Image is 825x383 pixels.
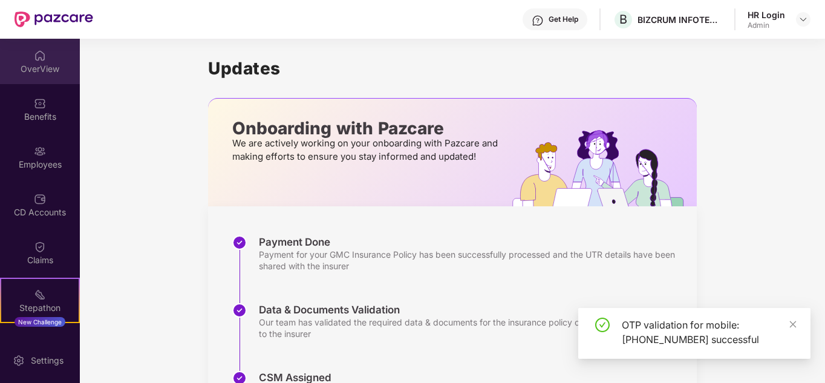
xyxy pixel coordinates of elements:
img: hrOnboarding [512,130,697,206]
img: svg+xml;base64,PHN2ZyBpZD0iRW1wbG95ZWVzIiB4bWxucz0iaHR0cDovL3d3dy53My5vcmcvMjAwMC9zdmciIHdpZHRoPS... [34,145,46,157]
span: check-circle [595,318,610,332]
span: B [619,12,627,27]
img: svg+xml;base64,PHN2ZyBpZD0iRW5kb3JzZW1lbnRzIiB4bWxucz0iaHR0cDovL3d3dy53My5vcmcvMjAwMC9zdmciIHdpZH... [34,336,46,349]
p: Onboarding with Pazcare [232,123,501,134]
img: svg+xml;base64,PHN2ZyB4bWxucz0iaHR0cDovL3d3dy53My5vcmcvMjAwMC9zdmciIHdpZHRoPSIyMSIgaGVpZ2h0PSIyMC... [34,289,46,301]
div: Get Help [549,15,578,24]
img: svg+xml;base64,PHN2ZyBpZD0iSGVscC0zMngzMiIgeG1sbnM9Imh0dHA6Ly93d3cudzMub3JnLzIwMDAvc3ZnIiB3aWR0aD... [532,15,544,27]
img: New Pazcare Logo [15,11,93,27]
div: Payment Done [259,235,685,249]
img: svg+xml;base64,PHN2ZyBpZD0iQ2xhaW0iIHhtbG5zPSJodHRwOi8vd3d3LnczLm9yZy8yMDAwL3N2ZyIgd2lkdGg9IjIwIi... [34,241,46,253]
img: svg+xml;base64,PHN2ZyBpZD0iU3RlcC1Eb25lLTMyeDMyIiB4bWxucz0iaHR0cDovL3d3dy53My5vcmcvMjAwMC9zdmciIH... [232,235,247,250]
div: New Challenge [15,317,65,327]
img: svg+xml;base64,PHN2ZyBpZD0iQmVuZWZpdHMiIHhtbG5zPSJodHRwOi8vd3d3LnczLm9yZy8yMDAwL3N2ZyIgd2lkdGg9Ij... [34,97,46,110]
div: Admin [748,21,785,30]
div: Settings [27,355,67,367]
img: svg+xml;base64,PHN2ZyBpZD0iRHJvcGRvd24tMzJ4MzIiIHhtbG5zPSJodHRwOi8vd3d3LnczLm9yZy8yMDAwL3N2ZyIgd2... [798,15,808,24]
img: svg+xml;base64,PHN2ZyBpZD0iQ0RfQWNjb3VudHMiIGRhdGEtbmFtZT0iQ0QgQWNjb3VudHMiIHhtbG5zPSJodHRwOi8vd3... [34,193,46,205]
div: Stepathon [1,302,79,314]
div: Data & Documents Validation [259,303,685,316]
span: close [789,320,797,329]
div: Payment for your GMC Insurance Policy has been successfully processed and the UTR details have be... [259,249,685,272]
h1: Updates [208,58,697,79]
div: HR Login [748,9,785,21]
div: Our team has validated the required data & documents for the insurance policy copy and submitted ... [259,316,685,339]
img: svg+xml;base64,PHN2ZyBpZD0iU3RlcC1Eb25lLTMyeDMyIiB4bWxucz0iaHR0cDovL3d3dy53My5vcmcvMjAwMC9zdmciIH... [232,303,247,318]
img: svg+xml;base64,PHN2ZyBpZD0iU2V0dGluZy0yMHgyMCIgeG1sbnM9Imh0dHA6Ly93d3cudzMub3JnLzIwMDAvc3ZnIiB3aW... [13,355,25,367]
div: BIZCRUM INFOTECH PRIVATE LIMITED [637,14,722,25]
div: OTP validation for mobile: [PHONE_NUMBER] successful [622,318,796,347]
img: svg+xml;base64,PHN2ZyBpZD0iSG9tZSIgeG1sbnM9Imh0dHA6Ly93d3cudzMub3JnLzIwMDAvc3ZnIiB3aWR0aD0iMjAiIG... [34,50,46,62]
p: We are actively working on your onboarding with Pazcare and making efforts to ensure you stay inf... [232,137,501,163]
